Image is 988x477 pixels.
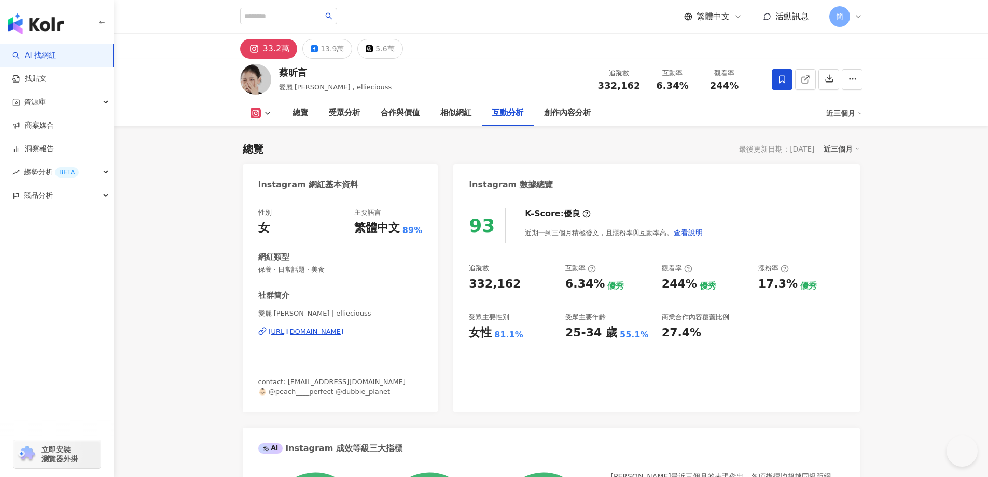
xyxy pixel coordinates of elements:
[598,80,641,91] span: 332,162
[565,325,617,341] div: 25-34 歲
[469,264,489,273] div: 追蹤數
[598,68,641,78] div: 追蹤數
[375,42,394,56] div: 5.6萬
[258,265,423,275] span: 保養 · 日常話題 · 美食
[758,276,798,292] div: 17.3%
[258,220,270,236] div: 女
[739,145,814,153] div: 最後更新日期：[DATE]
[525,222,703,243] div: 近期一到三個月積極發文，且漲粉率與互動率高。
[258,208,272,217] div: 性別
[469,179,553,190] div: Instagram 數據總覽
[258,443,283,454] div: AI
[469,215,495,236] div: 93
[12,50,56,61] a: searchAI 找網紅
[544,107,591,119] div: 創作內容分析
[293,107,308,119] div: 總覽
[263,42,290,56] div: 33.2萬
[240,39,298,59] button: 33.2萬
[17,446,37,462] img: chrome extension
[492,107,523,119] div: 互動分析
[494,329,523,340] div: 81.1%
[758,264,789,273] div: 漲粉率
[12,144,54,154] a: 洞察報告
[662,264,692,273] div: 觀看率
[826,105,862,121] div: 近三個月
[662,325,701,341] div: 27.4%
[258,179,359,190] div: Instagram 網紅基本資料
[402,225,422,236] span: 89%
[824,142,860,156] div: 近三個月
[258,309,423,318] span: 愛麗 [PERSON_NAME] | ellieciouss
[12,74,47,84] a: 找貼文
[607,280,624,292] div: 優秀
[469,325,492,341] div: 女性
[55,167,79,178] div: BETA
[279,66,392,79] div: 蔡昕言
[24,160,79,184] span: 趨勢分析
[440,107,471,119] div: 相似網紅
[469,276,521,292] div: 332,162
[354,208,381,217] div: 主要語言
[656,80,688,91] span: 6.34%
[243,142,263,156] div: 總覽
[12,120,54,131] a: 商案媒合
[258,443,402,454] div: Instagram 成效等級三大指標
[258,378,406,395] span: contact: [EMAIL_ADDRESS][DOMAIN_NAME] 👶🏻 @peach____perfect @dubbie_planet
[564,208,580,220] div: 優良
[947,435,978,467] iframe: Help Scout Beacon - Open
[329,107,360,119] div: 受眾分析
[705,68,744,78] div: 觀看率
[24,90,46,114] span: 資源庫
[697,11,730,22] span: 繁體中文
[775,11,809,21] span: 活動訊息
[258,327,423,336] a: [URL][DOMAIN_NAME]
[321,42,344,56] div: 13.9萬
[302,39,352,59] button: 13.9萬
[354,220,400,236] div: 繁體中文
[565,276,605,292] div: 6.34%
[279,83,392,91] span: 愛麗 [PERSON_NAME] , ellieciouss
[620,329,649,340] div: 55.1%
[12,169,20,176] span: rise
[662,312,729,322] div: 商業合作內容覆蓋比例
[381,107,420,119] div: 合作與價值
[8,13,64,34] img: logo
[565,264,596,273] div: 互動率
[41,445,78,464] span: 立即安裝 瀏覽器外掛
[469,312,509,322] div: 受眾主要性別
[13,440,101,468] a: chrome extension立即安裝 瀏覽器外掛
[269,327,344,336] div: [URL][DOMAIN_NAME]
[325,12,332,20] span: search
[258,252,289,263] div: 網紅類型
[662,276,697,292] div: 244%
[653,68,692,78] div: 互動率
[710,80,739,91] span: 244%
[700,280,716,292] div: 優秀
[673,222,703,243] button: 查看說明
[357,39,402,59] button: 5.6萬
[800,280,817,292] div: 優秀
[836,11,843,22] span: 簡
[565,312,606,322] div: 受眾主要年齡
[24,184,53,207] span: 競品分析
[674,228,703,237] span: 查看說明
[240,64,271,95] img: KOL Avatar
[258,290,289,301] div: 社群簡介
[525,208,591,220] div: K-Score :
